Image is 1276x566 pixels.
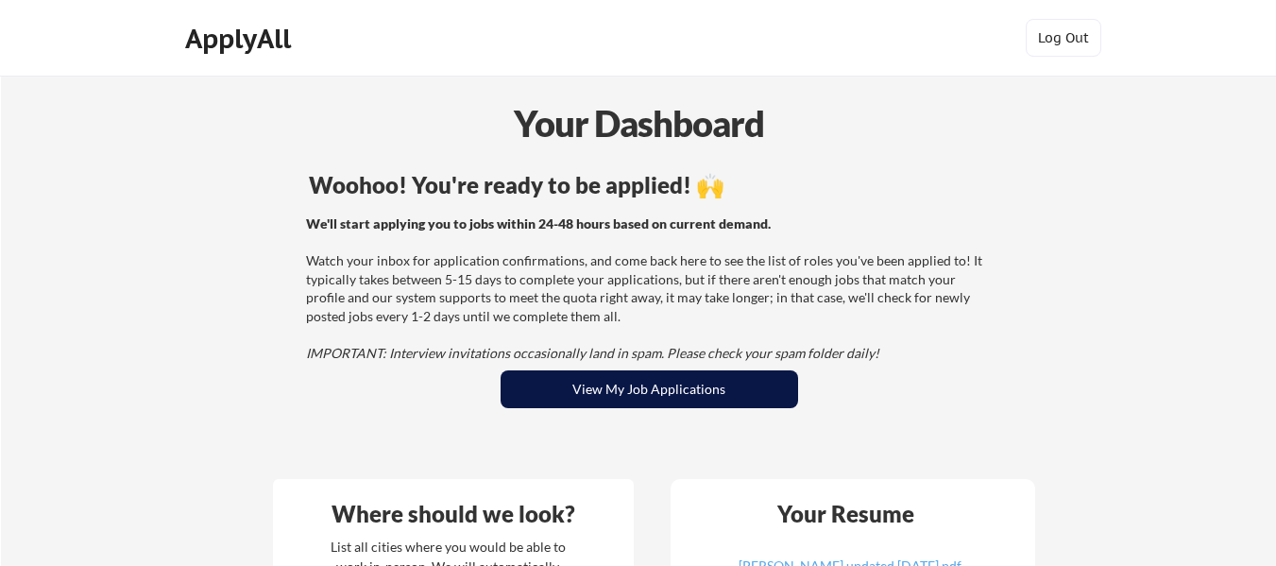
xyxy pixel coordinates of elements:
[278,503,629,525] div: Where should we look?
[306,214,987,363] div: Watch your inbox for application confirmations, and come back here to see the list of roles you'v...
[501,370,798,408] button: View My Job Applications
[2,96,1276,150] div: Your Dashboard
[185,23,297,55] div: ApplyAll
[309,174,990,197] div: Woohoo! You're ready to be applied! 🙌
[753,503,940,525] div: Your Resume
[1026,19,1101,57] button: Log Out
[306,345,879,361] em: IMPORTANT: Interview invitations occasionally land in spam. Please check your spam folder daily!
[306,215,771,232] strong: We'll start applying you to jobs within 24-48 hours based on current demand.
